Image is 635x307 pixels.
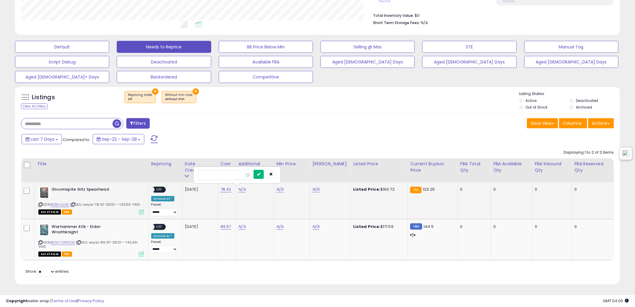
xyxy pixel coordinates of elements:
span: Without min max : [165,93,193,102]
div: Date Created [185,161,215,173]
div: Displaying 1 to 2 of 2 items [564,150,614,155]
button: Available FBA [219,56,313,68]
span: | SKU: wayla-78.42-25101---133.93-VA10 [70,202,140,207]
button: Aged [DEMOGRAPHIC_DATA] Days [524,56,618,68]
b: Gloomspite Gitz Spearhead [52,187,125,194]
button: Sep-22 - Sep-28 [93,134,144,144]
button: Deactivated [117,56,211,68]
div: 0 [460,224,486,229]
p: Listing States: [519,91,620,97]
span: Show: entries [26,269,69,274]
span: Compared to: [63,137,90,143]
a: N/A [312,186,320,192]
div: Current Buybox Price [410,161,455,173]
button: Aged [DEMOGRAPHIC_DATA] Days [422,56,516,68]
a: 89.97 [221,224,231,230]
div: $160.72 [353,187,403,192]
div: Cost [221,161,233,167]
a: B0BSVJJJXL [51,202,69,207]
button: × [152,88,158,95]
button: × [193,88,199,95]
label: Archived [576,105,592,110]
span: 144.5 [424,224,434,229]
small: FBM [410,223,422,230]
a: N/A [276,186,284,192]
img: icon48.png [622,150,630,157]
div: Listed Price [353,161,405,167]
a: Terms of Use [51,298,77,304]
span: All listings that are currently out of stock and unavailable for purchase on Amazon [38,210,61,215]
div: seller snap | | [6,298,104,304]
a: 78.42 [221,186,231,192]
div: [PERSON_NAME] [312,161,348,167]
strong: Copyright [6,298,28,304]
a: N/A [239,224,246,230]
button: Competitive [219,71,313,83]
div: 0 [535,224,567,229]
button: Aged [DEMOGRAPHIC_DATA]+ Days [15,71,109,83]
div: 0 [493,224,528,229]
div: Additional Cost [239,161,271,173]
button: Script Debug [15,56,109,68]
li: $0 [373,11,609,19]
div: $171.59 [353,224,403,229]
div: off [128,97,152,101]
span: Repricing state : [128,93,152,102]
span: | SKU: wayla-89.97-25101---142.99-VA10 [38,240,139,249]
span: All listings that are currently out of stock and unavailable for purchase on Amazon [38,252,61,257]
b: Warhammer 40k - Eldar Wraithknight [52,224,125,237]
b: Total Inventory Value: [373,13,414,18]
button: Last 7 Days [22,134,62,144]
label: Active [526,98,537,103]
b: Listed Price: [353,224,381,229]
div: Repricing [151,161,180,167]
div: 0 [535,187,567,192]
button: BB Price Below Min [219,41,313,53]
span: 123.25 [423,186,435,192]
b: Listed Price: [353,186,381,192]
span: N/A [421,20,428,26]
div: Preset: [151,240,178,253]
div: Preset: [151,203,178,216]
div: [DATE] [185,224,209,229]
div: 0 [574,187,609,192]
div: 0 [493,187,528,192]
label: Out of Stock [526,105,548,110]
a: B09VY2RWCM [51,240,75,245]
img: 51rUnltdFwL._SL40_.jpg [38,187,50,199]
button: Actions [588,118,614,128]
button: Default [15,41,109,53]
img: 51OAnDMn0yL._SL40_.jpg [38,224,50,236]
a: N/A [276,224,284,230]
label: Deactivated [576,98,598,103]
span: FBA [62,210,72,215]
a: Privacy Policy [78,298,104,304]
a: N/A [239,186,246,192]
div: FBA Available Qty [493,161,530,173]
div: without min [165,97,193,101]
button: STE [422,41,516,53]
div: 0 [460,187,486,192]
button: Aged [DEMOGRAPHIC_DATA] Days [321,56,415,68]
span: OFF [155,224,164,229]
button: Backordered [117,71,211,83]
div: Min Price [276,161,307,167]
span: OFF [155,187,164,192]
button: Selling @ Max [321,41,415,53]
span: 2025-10-6 04:00 GMT [603,298,629,304]
div: FBA Reserved Qty [574,161,611,173]
div: Clear All Filters [21,103,48,109]
span: Sep-22 - Sep-28 [102,136,137,142]
span: Last 7 Days [31,136,54,142]
h5: Listings [32,93,55,102]
button: Needs to Reprice [117,41,211,53]
div: Amazon AI * [151,233,175,239]
b: Short Term Storage Fees: [373,20,420,25]
button: Filters [126,118,150,129]
div: ASIN: [38,187,144,214]
div: 0 [574,224,609,229]
div: FBA Total Qty [460,161,489,173]
div: Title [37,161,146,167]
a: N/A [312,224,320,230]
span: FBA [62,252,72,257]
